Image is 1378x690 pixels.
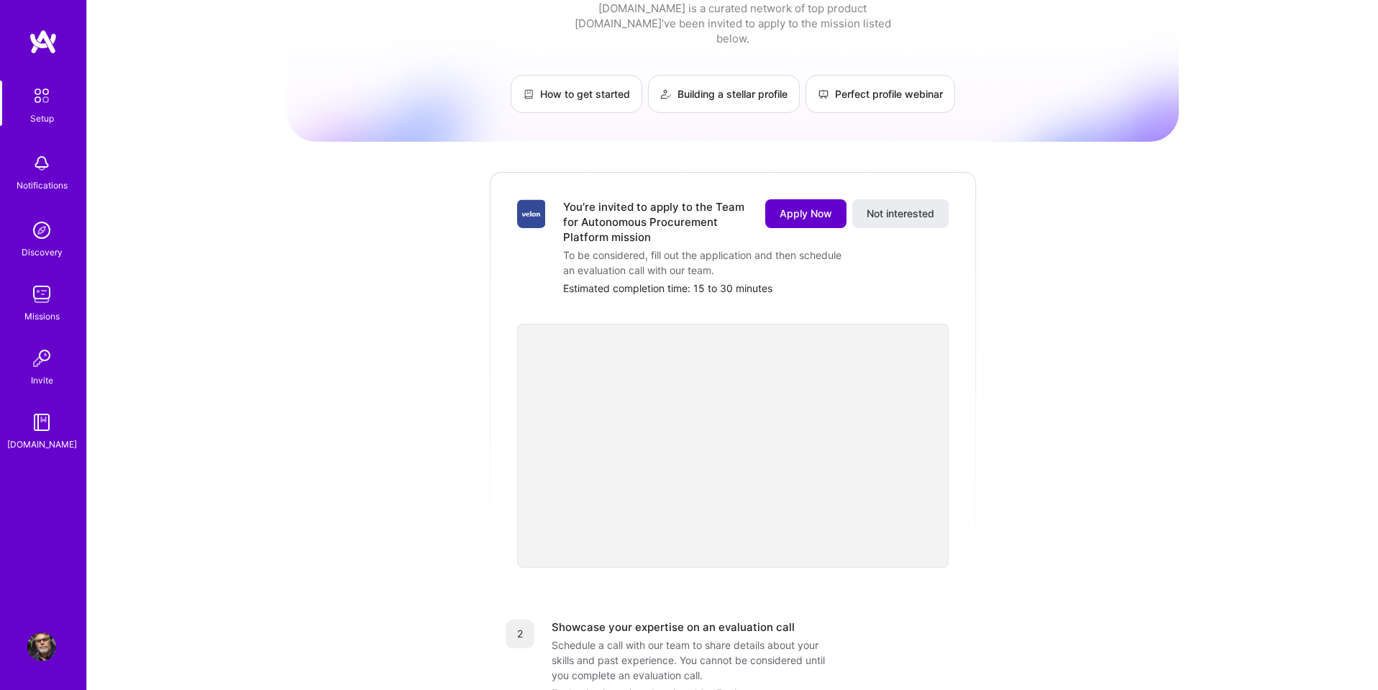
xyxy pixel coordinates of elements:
[552,619,795,635] div: Showcase your expertise on an evaluation call
[517,199,545,228] img: Company Logo
[27,149,56,178] img: bell
[22,245,63,260] div: Discovery
[27,408,56,437] img: guide book
[27,632,56,661] img: User Avatar
[660,88,672,100] img: Building a stellar profile
[31,373,53,388] div: Invite
[563,199,748,245] div: You’re invited to apply to the Team for Autonomous Procurement Platform mission
[27,280,56,309] img: teamwork
[29,29,58,55] img: logo
[648,75,800,113] a: Building a stellar profile
[563,248,851,278] div: To be considered, fill out the application and then schedule an evaluation call with our team.
[24,309,60,324] div: Missions
[552,637,839,683] div: Schedule a call with our team to share details about your skills and past experience. You cannot ...
[523,88,534,100] img: How to get started
[27,81,57,111] img: setup
[563,281,949,296] div: Estimated completion time: 15 to 30 minutes
[867,206,934,221] span: Not interested
[852,199,949,228] button: Not interested
[27,216,56,245] img: discovery
[27,344,56,373] img: Invite
[517,324,949,568] iframe: video
[780,206,832,221] span: Apply Now
[511,75,642,113] a: How to get started
[818,88,829,100] img: Perfect profile webinar
[571,1,895,46] div: [DOMAIN_NAME] is a curated network of top product [DOMAIN_NAME]’ve been invited to apply to the m...
[765,199,847,228] button: Apply Now
[506,619,534,648] div: 2
[7,437,77,452] div: [DOMAIN_NAME]
[24,632,60,661] a: User Avatar
[806,75,955,113] a: Perfect profile webinar
[30,111,54,126] div: Setup
[17,178,68,193] div: Notifications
